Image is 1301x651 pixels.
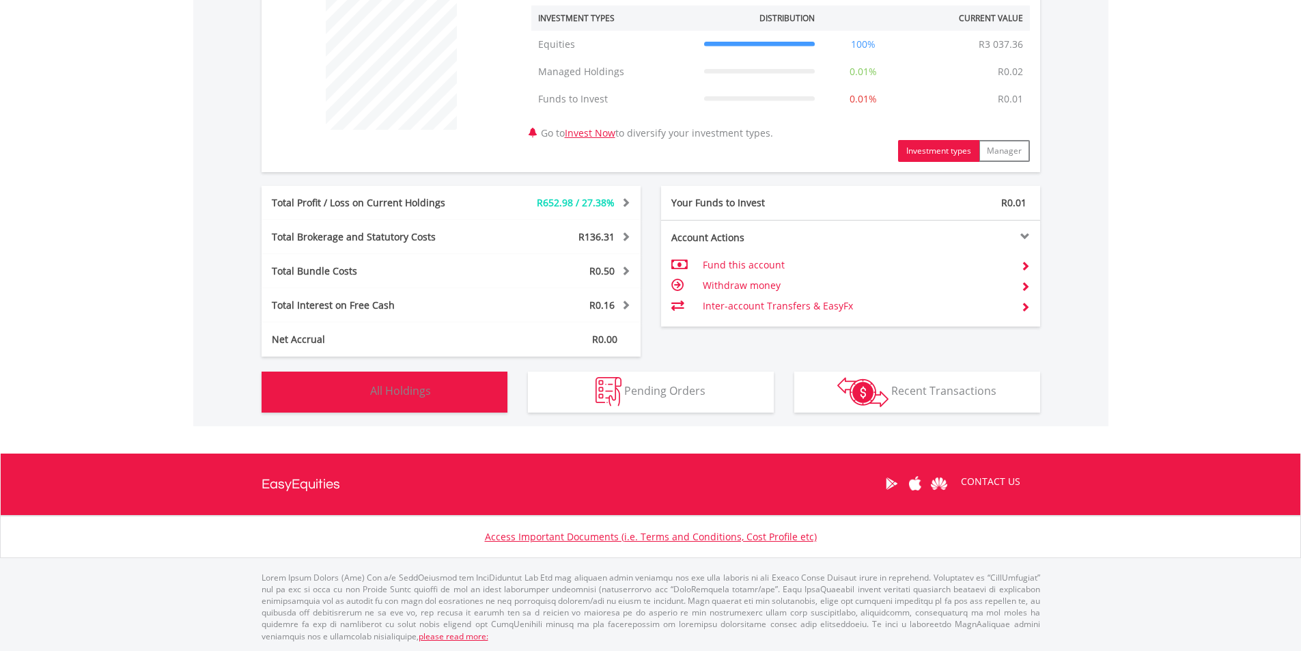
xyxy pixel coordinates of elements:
[927,462,951,505] a: Huawei
[898,140,979,162] button: Investment types
[703,296,1009,316] td: Inter-account Transfers & EasyFx
[891,383,996,398] span: Recent Transactions
[979,140,1030,162] button: Manager
[661,196,851,210] div: Your Funds to Invest
[880,462,904,505] a: Google Play
[589,264,615,277] span: R0.50
[951,462,1030,501] a: CONTACT US
[592,333,617,346] span: R0.00
[419,631,488,642] a: please read more:
[905,5,1030,31] th: Current Value
[531,5,697,31] th: Investment Types
[262,264,483,278] div: Total Bundle Costs
[537,196,615,209] span: R652.98 / 27.38%
[759,12,815,24] div: Distribution
[262,333,483,346] div: Net Accrual
[262,572,1040,642] p: Lorem Ipsum Dolors (Ame) Con a/e SeddOeiusmod tem InciDiduntut Lab Etd mag aliquaen admin veniamq...
[578,230,615,243] span: R136.31
[262,454,340,515] a: EasyEquities
[837,377,889,407] img: transactions-zar-wht.png
[262,230,483,244] div: Total Brokerage and Statutory Costs
[338,377,367,406] img: holdings-wht.png
[822,58,905,85] td: 0.01%
[661,231,851,245] div: Account Actions
[370,383,431,398] span: All Holdings
[531,85,697,113] td: Funds to Invest
[531,58,697,85] td: Managed Holdings
[822,31,905,58] td: 100%
[262,299,483,312] div: Total Interest on Free Cash
[596,377,621,406] img: pending_instructions-wht.png
[589,299,615,311] span: R0.16
[1001,196,1026,209] span: R0.01
[991,58,1030,85] td: R0.02
[624,383,705,398] span: Pending Orders
[262,196,483,210] div: Total Profit / Loss on Current Holdings
[703,275,1009,296] td: Withdraw money
[262,372,507,413] button: All Holdings
[822,85,905,113] td: 0.01%
[991,85,1030,113] td: R0.01
[794,372,1040,413] button: Recent Transactions
[972,31,1030,58] td: R3 037.36
[531,31,697,58] td: Equities
[904,462,927,505] a: Apple
[703,255,1009,275] td: Fund this account
[528,372,774,413] button: Pending Orders
[485,530,817,543] a: Access Important Documents (i.e. Terms and Conditions, Cost Profile etc)
[565,126,615,139] a: Invest Now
